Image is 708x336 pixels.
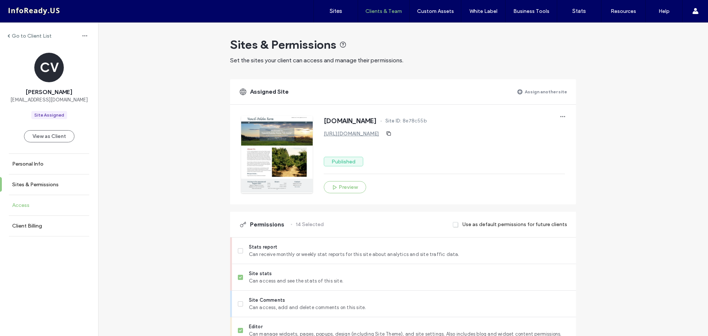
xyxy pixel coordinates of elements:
[572,8,586,14] label: Stats
[17,5,32,12] span: Help
[12,223,42,229] label: Client Billing
[385,117,402,125] span: Site ID:
[230,57,403,64] span: Set the sites your client can access and manage their permissions.
[249,251,570,258] span: Can receive monthly or weekly stat reports for this site about analytics and site traffic data.
[296,218,324,231] label: 14 Selected
[34,112,64,118] div: Site Assigned
[365,8,402,14] label: Clients & Team
[249,323,570,330] span: Editor
[324,181,366,193] button: Preview
[12,33,52,39] label: Go to Client List
[611,8,636,14] label: Resources
[324,117,377,125] span: [DOMAIN_NAME]
[249,270,570,277] span: Site stats
[249,297,570,304] span: Site Comments
[324,157,363,166] label: Published
[417,8,454,14] label: Custom Assets
[24,130,74,142] button: View as Client
[12,202,29,208] label: Access
[469,8,497,14] label: White Label
[250,221,284,229] span: Permissions
[250,88,289,96] span: Assigned Site
[34,53,64,82] div: CV
[462,218,567,231] label: Use as default permissions for future clients
[26,88,72,96] span: [PERSON_NAME]
[249,304,570,311] span: Can access, add and delete comments on this site.
[230,37,336,52] span: Sites & Permissions
[324,131,379,137] a: [URL][DOMAIN_NAME]
[403,117,427,125] span: 8e78c55b
[12,181,59,188] label: Sites & Permissions
[249,243,570,251] span: Stats report
[513,8,549,14] label: Business Tools
[525,85,567,98] label: Assign another site
[659,8,670,14] label: Help
[330,8,342,14] label: Sites
[12,161,44,167] label: Personal Info
[10,96,88,104] span: [EMAIL_ADDRESS][DOMAIN_NAME]
[249,277,570,285] span: Can access and see the stats of this site.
